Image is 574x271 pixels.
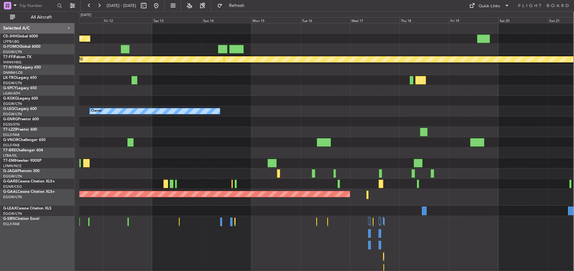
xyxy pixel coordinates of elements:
div: Fri 12 [103,17,152,23]
a: G-KGKGLegacy 600 [3,97,38,100]
span: G-GARE [3,180,18,183]
a: EGLF/FAB [3,133,19,137]
span: G-SIRS [3,217,15,221]
div: Sun 14 [202,17,252,23]
div: Quick Links [479,3,500,9]
a: LFPB/LBG [3,39,19,44]
a: EGGW/LTN [3,81,22,85]
a: EGGW/LTN [3,174,22,179]
span: All Aircraft [16,15,66,19]
div: Mon 15 [251,17,301,23]
span: CS-JHH [3,35,17,38]
a: CS-JHHGlobal 6000 [3,35,38,38]
a: LX-TROLegacy 650 [3,76,37,80]
a: EGLF/FAB [3,143,19,148]
button: Refresh [214,1,252,11]
a: EGLF/FAB [3,222,19,226]
a: G-GAALCessna Citation XLS+ [3,190,55,194]
a: VHHH/HKG [3,60,22,65]
div: Sat 13 [152,17,202,23]
a: T7-BREChallenger 604 [3,149,43,152]
a: EGGW/LTN [3,195,22,199]
a: G-ENRGPraetor 600 [3,117,39,121]
a: EGGW/LTN [3,50,22,54]
div: Fri 19 [449,17,499,23]
button: All Aircraft [7,12,68,22]
input: Trip Number [19,1,55,10]
div: Owner [91,106,102,116]
div: [DATE] [81,13,91,18]
span: G-FOMO [3,45,19,49]
div: Wed 17 [350,17,400,23]
a: EGSS/STN [3,122,20,127]
span: [DATE] - [DATE] [107,3,136,8]
a: T7-LZZIPraetor 600 [3,128,37,132]
a: G-GARECessna Citation XLS+ [3,180,55,183]
a: G-LEAXCessna Citation XLS [3,207,51,210]
a: DNMM/LOS [3,70,23,75]
a: G-JAGAPhenom 300 [3,169,40,173]
span: T7-N1960 [3,66,21,69]
a: EGGW/LTN [3,211,22,216]
div: Tue 16 [301,17,350,23]
a: EGGW/LTN [3,112,22,117]
div: Sat 20 [498,17,548,23]
span: T7-EMI [3,159,15,163]
span: G-LEAX [3,207,17,210]
a: G-SIRSCitation Excel [3,217,39,221]
span: G-SPCY [3,86,17,90]
span: G-JAGA [3,169,18,173]
span: T7-BRE [3,149,16,152]
span: G-LEGC [3,107,17,111]
a: G-SPCYLegacy 650 [3,86,37,90]
span: T7-LZZI [3,128,16,132]
a: T7-EMIHawker 900XP [3,159,41,163]
span: LX-TRO [3,76,17,80]
span: T7-FFI [3,55,14,59]
a: LGAV/ATH [3,91,20,96]
span: G-GAAL [3,190,18,194]
a: G-LEGCLegacy 600 [3,107,37,111]
span: G-VNOR [3,138,19,142]
a: EGGW/LTN [3,101,22,106]
a: G-VNORChallenger 650 [3,138,45,142]
a: G-FOMOGlobal 6000 [3,45,40,49]
span: G-ENRG [3,117,18,121]
a: T7-N1960Legacy 650 [3,66,41,69]
span: Refresh [224,3,250,8]
div: Thu 18 [400,17,449,23]
a: EGNR/CEG [3,184,22,189]
a: T7-FFIFalcon 7X [3,55,31,59]
span: G-KGKG [3,97,18,100]
a: LTBA/ISL [3,153,17,158]
a: LFMN/NCE [3,164,22,168]
button: Quick Links [466,1,513,11]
